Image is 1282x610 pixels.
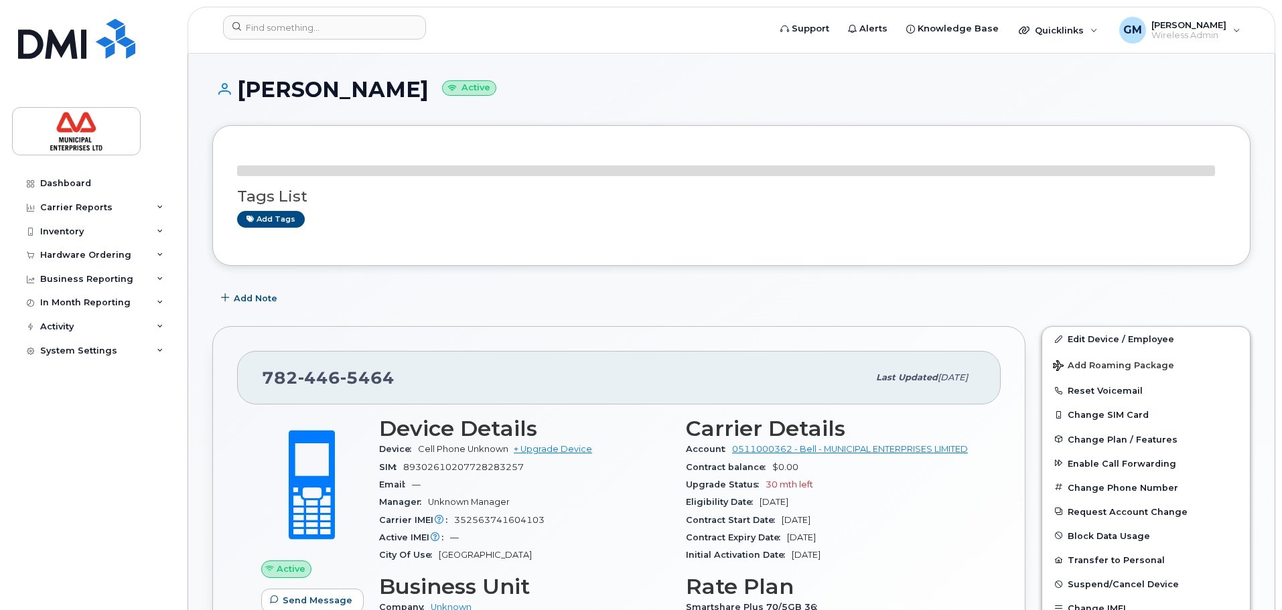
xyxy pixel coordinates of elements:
button: Suspend/Cancel Device [1042,572,1250,596]
button: Change Plan / Features [1042,427,1250,451]
span: [GEOGRAPHIC_DATA] [439,550,532,560]
span: Upgrade Status [686,479,766,489]
span: Contract Expiry Date [686,532,787,542]
span: Send Message [283,594,352,607]
span: Add Roaming Package [1053,360,1174,373]
button: Change Phone Number [1042,475,1250,500]
h1: [PERSON_NAME] [212,78,1251,101]
span: Eligibility Date [686,497,760,507]
span: Manager [379,497,428,507]
span: Add Note [234,292,277,305]
small: Active [442,80,496,96]
h3: Tags List [237,188,1226,205]
button: Enable Call Forwarding [1042,451,1250,475]
span: — [450,532,459,542]
span: Last updated [876,372,938,382]
a: Add tags [237,211,305,228]
span: Contract balance [686,462,772,472]
span: Active IMEI [379,532,450,542]
button: Block Data Usage [1042,524,1250,548]
span: Account [686,444,732,454]
h3: Carrier Details [686,416,977,441]
span: 352563741604103 [454,515,545,525]
span: Suspend/Cancel Device [1068,579,1179,589]
span: Unknown Manager [428,497,510,507]
span: Cell Phone Unknown [418,444,508,454]
span: 30 mth left [766,479,813,489]
span: [DATE] [787,532,816,542]
span: $0.00 [772,462,798,472]
span: 89302610207728283257 [403,462,524,472]
span: — [412,479,421,489]
span: [DATE] [782,515,810,525]
button: Transfer to Personal [1042,548,1250,572]
a: Edit Device / Employee [1042,327,1250,351]
button: Add Roaming Package [1042,351,1250,378]
span: Contract Start Date [686,515,782,525]
span: Enable Call Forwarding [1068,458,1176,468]
a: + Upgrade Device [514,444,592,454]
span: City Of Use [379,550,439,560]
span: [DATE] [792,550,821,560]
button: Request Account Change [1042,500,1250,524]
span: Device [379,444,418,454]
span: [DATE] [938,372,968,382]
h3: Device Details [379,416,670,441]
span: Carrier IMEI [379,515,454,525]
span: Email [379,479,412,489]
h3: Business Unit [379,575,670,599]
span: Active [277,562,305,575]
span: SIM [379,462,403,472]
a: 0511000362 - Bell - MUNICIPAL ENTERPRISES LIMITED [732,444,968,454]
span: [DATE] [760,497,788,507]
button: Change SIM Card [1042,402,1250,427]
span: Change Plan / Features [1068,434,1178,444]
span: Initial Activation Date [686,550,792,560]
button: Add Note [212,286,289,310]
span: 782 [262,368,395,388]
h3: Rate Plan [686,575,977,599]
button: Reset Voicemail [1042,378,1250,402]
span: 446 [298,368,340,388]
span: 5464 [340,368,395,388]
